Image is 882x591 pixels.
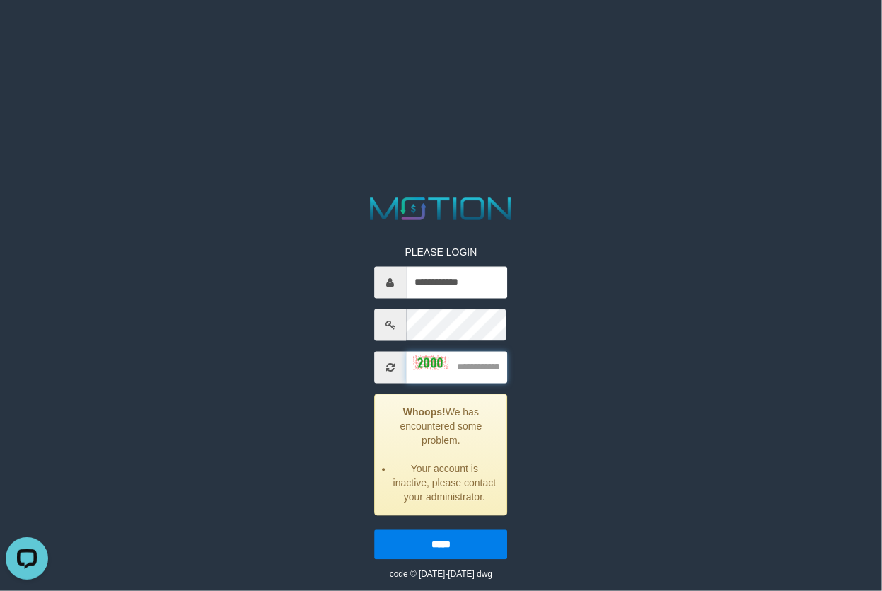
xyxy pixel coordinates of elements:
img: MOTION_logo.png [364,194,518,224]
img: captcha [414,356,449,370]
strong: Whoops! [403,407,446,418]
small: code © [DATE]-[DATE] dwg [390,570,492,580]
div: We has encountered some problem. [375,394,508,516]
p: PLEASE LOGIN [375,246,508,260]
li: Your account is inactive, please contact your administrator. [393,462,497,505]
button: Open LiveChat chat widget [6,6,48,48]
